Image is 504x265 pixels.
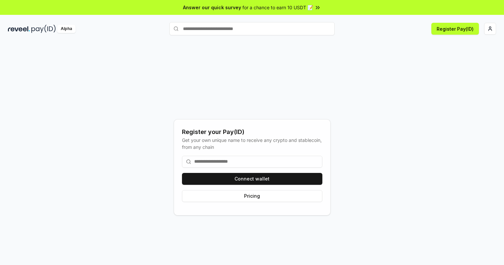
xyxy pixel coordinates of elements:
div: Alpha [57,25,76,33]
span: for a chance to earn 10 USDT 📝 [242,4,313,11]
img: pay_id [31,25,56,33]
button: Connect wallet [182,173,322,185]
button: Pricing [182,190,322,202]
span: Answer our quick survey [183,4,241,11]
img: reveel_dark [8,25,30,33]
div: Register your Pay(ID) [182,127,322,137]
div: Get your own unique name to receive any crypto and stablecoin, from any chain [182,137,322,150]
button: Register Pay(ID) [431,23,479,35]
